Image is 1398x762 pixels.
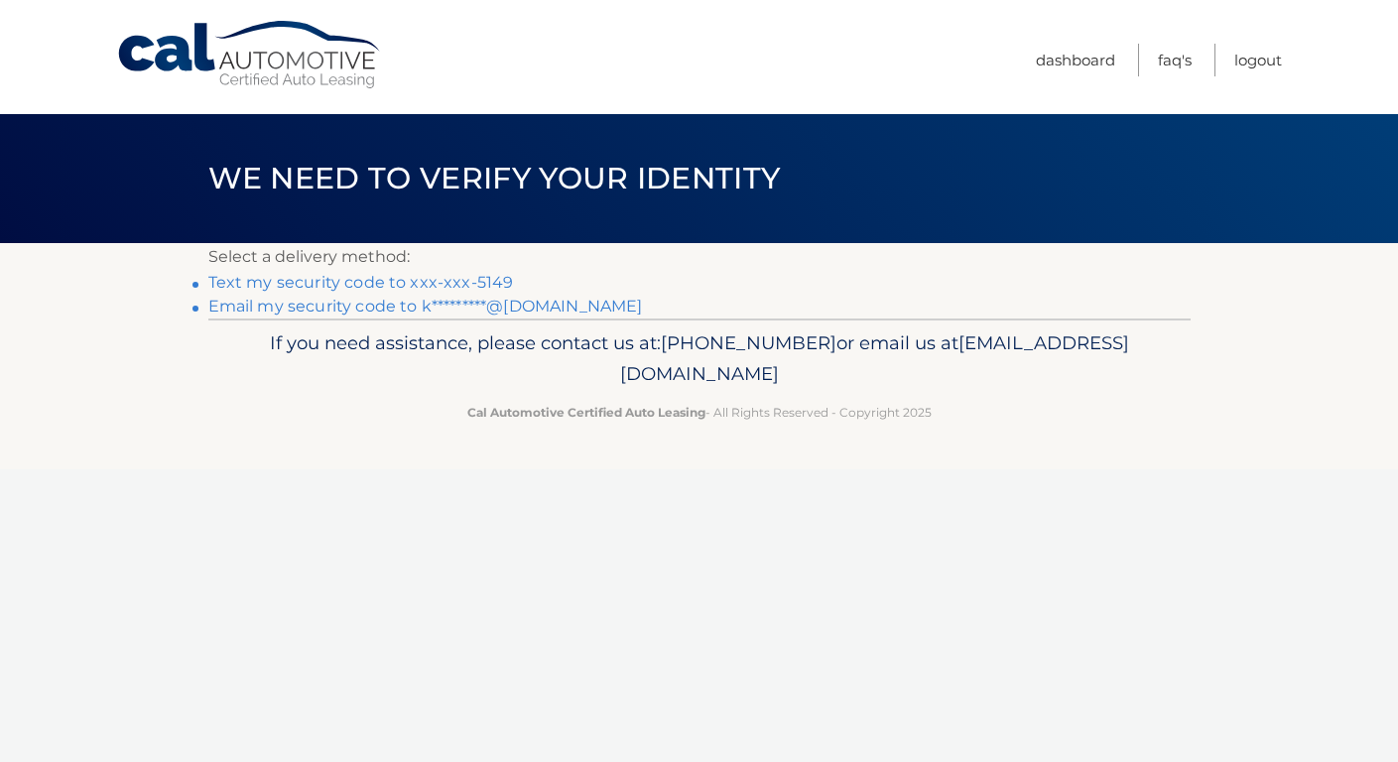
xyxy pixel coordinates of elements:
a: Cal Automotive [116,20,384,90]
a: Email my security code to k*********@[DOMAIN_NAME] [208,297,643,316]
a: Logout [1234,44,1282,76]
p: Select a delivery method: [208,243,1191,271]
a: FAQ's [1158,44,1192,76]
p: If you need assistance, please contact us at: or email us at [221,327,1178,391]
p: - All Rights Reserved - Copyright 2025 [221,402,1178,423]
a: Dashboard [1036,44,1115,76]
strong: Cal Automotive Certified Auto Leasing [467,405,705,420]
span: We need to verify your identity [208,160,781,196]
a: Text my security code to xxx-xxx-5149 [208,273,514,292]
span: [PHONE_NUMBER] [661,331,836,354]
